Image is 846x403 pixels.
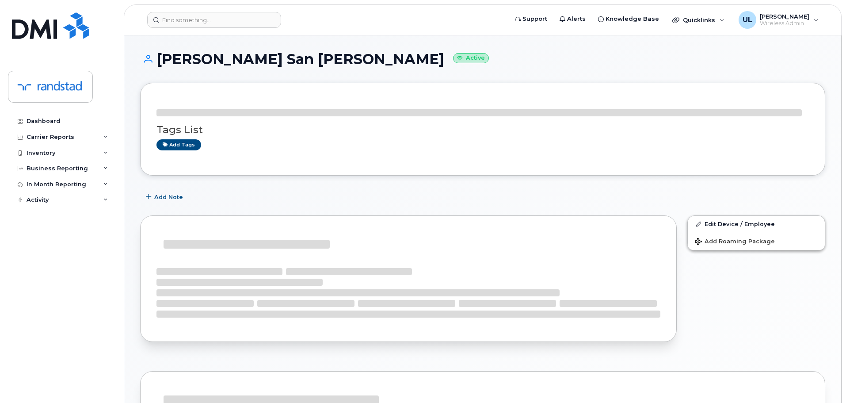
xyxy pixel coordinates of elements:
[154,193,183,201] span: Add Note
[453,53,489,63] small: Active
[688,232,825,250] button: Add Roaming Package
[140,189,191,205] button: Add Note
[695,238,775,246] span: Add Roaming Package
[140,51,825,67] h1: [PERSON_NAME] San [PERSON_NAME]
[688,216,825,232] a: Edit Device / Employee
[156,139,201,150] a: Add tags
[156,124,809,135] h3: Tags List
